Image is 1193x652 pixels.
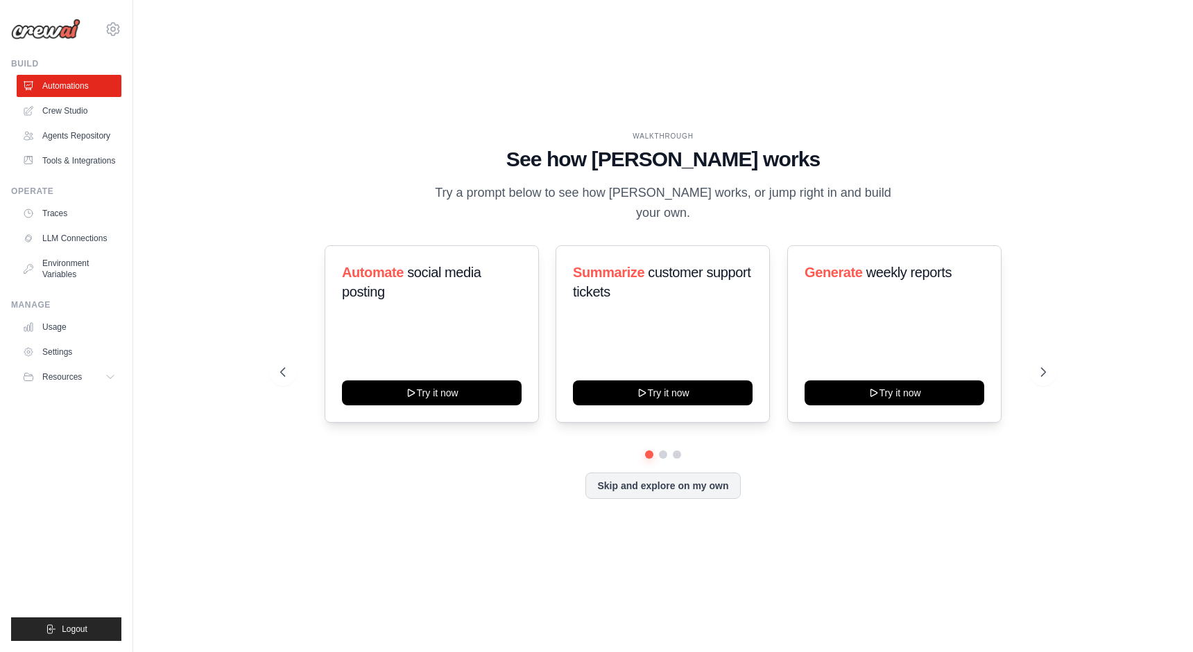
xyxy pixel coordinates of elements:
a: Tools & Integrations [17,150,121,172]
a: Agents Repository [17,125,121,147]
span: Logout [62,624,87,635]
a: Automations [17,75,121,97]
span: weekly reports [866,265,951,280]
div: Build [11,58,121,69]
span: customer support tickets [573,265,750,299]
span: Resources [42,371,82,382]
a: Usage [17,316,121,338]
button: Resources [17,366,121,388]
a: Traces [17,202,121,224]
span: Generate [805,265,863,280]
button: Try it now [342,380,522,405]
button: Skip and explore on my own [585,473,740,499]
img: Logo [11,19,80,39]
p: Try a prompt below to see how [PERSON_NAME] works, or jump right in and build your own. [430,183,896,224]
button: Try it now [573,380,753,405]
button: Try it now [805,380,984,405]
button: Logout [11,617,121,641]
div: WALKTHROUGH [280,131,1046,141]
h1: See how [PERSON_NAME] works [280,147,1046,172]
div: Operate [11,186,121,197]
a: Crew Studio [17,100,121,122]
div: Manage [11,299,121,310]
span: Summarize [573,265,644,280]
a: LLM Connections [17,227,121,249]
a: Environment Variables [17,252,121,285]
a: Settings [17,341,121,363]
span: Automate [342,265,404,280]
span: social media posting [342,265,481,299]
